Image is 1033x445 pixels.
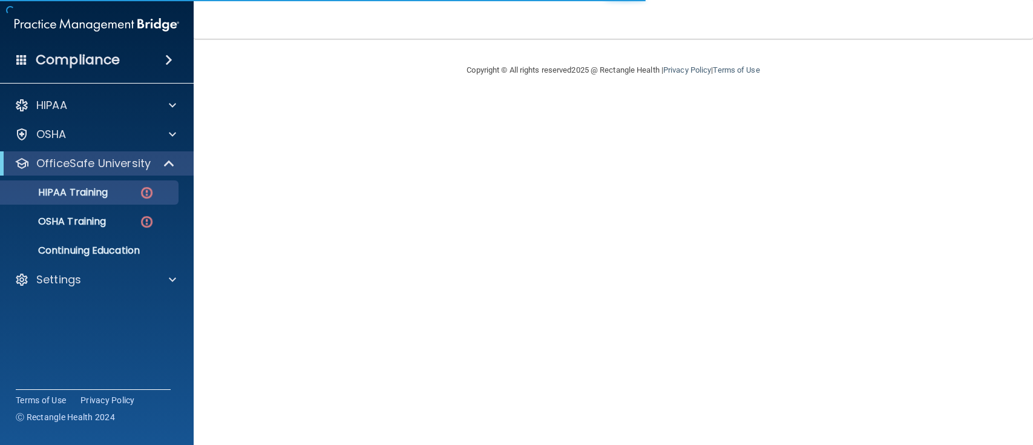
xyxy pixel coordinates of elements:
span: Ⓒ Rectangle Health 2024 [16,411,115,423]
p: OSHA Training [8,216,106,228]
p: OfficeSafe University [36,156,151,171]
img: PMB logo [15,13,179,37]
a: HIPAA [15,98,176,113]
p: OSHA [36,127,67,142]
img: danger-circle.6113f641.png [139,214,154,229]
p: Settings [36,272,81,287]
h4: Compliance [36,51,120,68]
div: Copyright © All rights reserved 2025 @ Rectangle Health | | [393,51,835,90]
a: OfficeSafe University [15,156,175,171]
a: Terms of Use [16,394,66,406]
p: HIPAA [36,98,67,113]
a: OSHA [15,127,176,142]
p: HIPAA Training [8,186,108,199]
a: Settings [15,272,176,287]
p: Continuing Education [8,245,173,257]
a: Privacy Policy [80,394,135,406]
img: danger-circle.6113f641.png [139,185,154,200]
a: Terms of Use [713,65,759,74]
a: Privacy Policy [663,65,711,74]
